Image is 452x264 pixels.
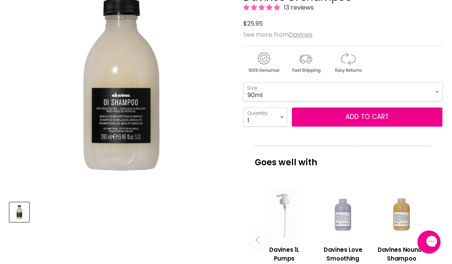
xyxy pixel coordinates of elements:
h3: Davines Nounou Shampoo [376,246,427,263]
span: 13 reviews [282,3,314,12]
span: See more from [243,31,313,39]
img: returns.gif [328,51,368,75]
img: shipping.gif [285,51,326,75]
h3: Davines 1L Pumps [259,246,310,263]
span: Add to cart [346,112,389,122]
span: 5.00 stars [243,3,282,12]
img: genuine.gif [243,51,284,75]
select: Quantity [243,108,287,127]
a: Davines [289,31,313,39]
span: $25.95 [243,20,263,28]
button: Davines Oi Shampoo [10,203,29,222]
iframe: Gorgias live chat messenger [414,228,444,256]
p: Goes well with [255,146,431,171]
div: Product thumbnails [8,200,234,222]
button: Add to cart [292,108,442,127]
img: Davines Oi Shampoo [10,204,28,222]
